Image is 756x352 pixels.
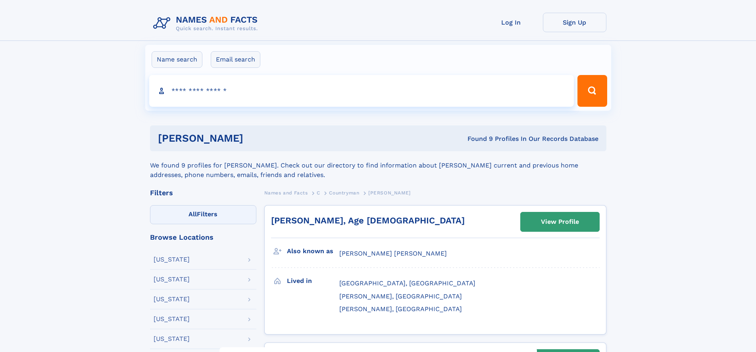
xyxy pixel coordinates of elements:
div: [US_STATE] [154,276,190,283]
div: Browse Locations [150,234,256,241]
span: [PERSON_NAME] [368,190,411,196]
label: Filters [150,205,256,224]
a: View Profile [521,212,599,231]
button: Search Button [577,75,607,107]
label: Email search [211,51,260,68]
span: All [189,210,197,218]
label: Name search [152,51,202,68]
div: [US_STATE] [154,256,190,263]
span: [GEOGRAPHIC_DATA], [GEOGRAPHIC_DATA] [339,279,475,287]
h1: [PERSON_NAME] [158,133,356,143]
span: [PERSON_NAME] [PERSON_NAME] [339,250,447,257]
a: Log In [479,13,543,32]
img: Logo Names and Facts [150,13,264,34]
h3: Lived in [287,274,339,288]
a: [PERSON_NAME], Age [DEMOGRAPHIC_DATA] [271,215,465,225]
span: Countryman [329,190,359,196]
div: Filters [150,189,256,196]
a: Countryman [329,188,359,198]
a: Sign Up [543,13,606,32]
div: [US_STATE] [154,336,190,342]
div: Found 9 Profiles In Our Records Database [355,135,598,143]
h3: Also known as [287,244,339,258]
a: C [317,188,320,198]
div: View Profile [541,213,579,231]
span: C [317,190,320,196]
a: Names and Facts [264,188,308,198]
input: search input [149,75,574,107]
span: [PERSON_NAME], [GEOGRAPHIC_DATA] [339,292,462,300]
div: [US_STATE] [154,296,190,302]
div: [US_STATE] [154,316,190,322]
div: We found 9 profiles for [PERSON_NAME]. Check out our directory to find information about [PERSON_... [150,151,606,180]
span: [PERSON_NAME], [GEOGRAPHIC_DATA] [339,305,462,313]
